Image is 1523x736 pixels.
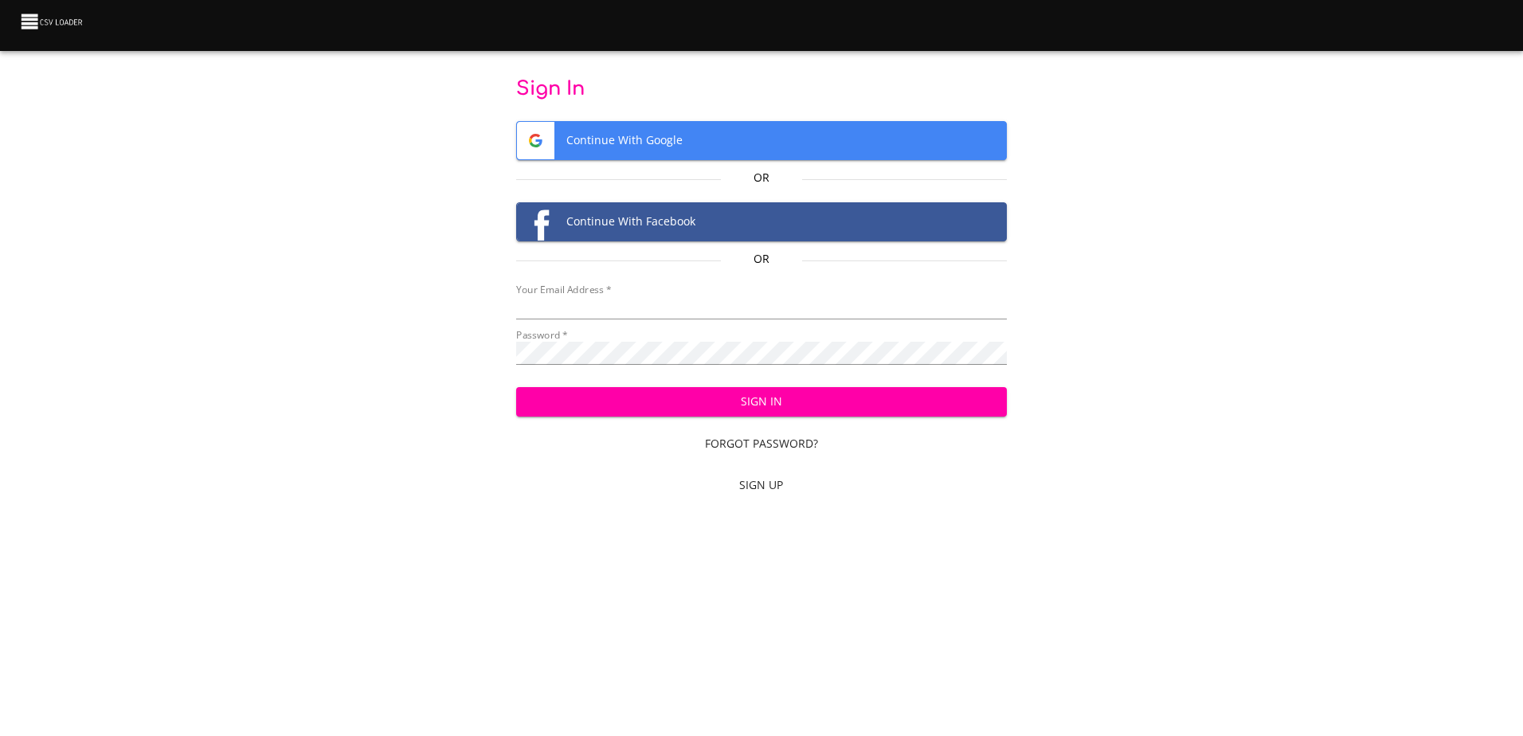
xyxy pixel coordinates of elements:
button: Google logoContinue With Google [516,121,1007,160]
span: Continue With Google [517,122,1006,159]
label: Password [516,331,568,340]
label: Your Email Address [516,285,611,295]
span: Forgot Password? [523,434,1000,454]
img: CSV Loader [19,10,86,33]
a: Sign Up [516,471,1007,500]
p: Sign In [516,76,1007,102]
span: Continue With Facebook [517,203,1006,241]
span: Sign In [529,392,994,412]
img: Facebook logo [517,203,554,241]
button: Facebook logoContinue With Facebook [516,202,1007,241]
img: Google logo [517,122,554,159]
a: Forgot Password? [516,429,1007,459]
p: Or [721,251,803,267]
button: Sign In [516,387,1007,417]
p: Or [721,170,803,186]
span: Sign Up [523,476,1000,495]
